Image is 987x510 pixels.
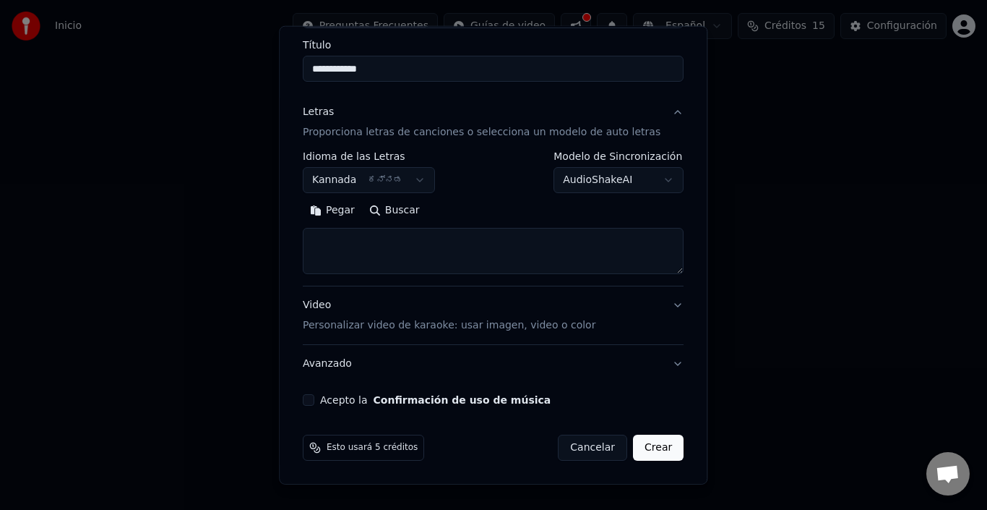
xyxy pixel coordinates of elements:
[303,93,684,151] button: LetrasProporciona letras de canciones o selecciona un modelo de auto letras
[303,345,684,383] button: Avanzado
[320,395,551,405] label: Acepto la
[374,395,551,405] button: Acepto la
[303,125,660,140] p: Proporciona letras de canciones o selecciona un modelo de auto letras
[303,105,334,119] div: Letras
[633,435,684,461] button: Crear
[303,199,362,222] button: Pegar
[303,40,684,50] label: Título
[303,151,435,161] label: Idioma de las Letras
[303,151,684,286] div: LetrasProporciona letras de canciones o selecciona un modelo de auto letras
[303,286,684,344] button: VideoPersonalizar video de karaoke: usar imagen, video o color
[303,298,595,333] div: Video
[559,435,628,461] button: Cancelar
[554,151,684,161] label: Modelo de Sincronización
[362,199,427,222] button: Buscar
[327,442,418,454] span: Esto usará 5 créditos
[303,318,595,333] p: Personalizar video de karaoke: usar imagen, video o color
